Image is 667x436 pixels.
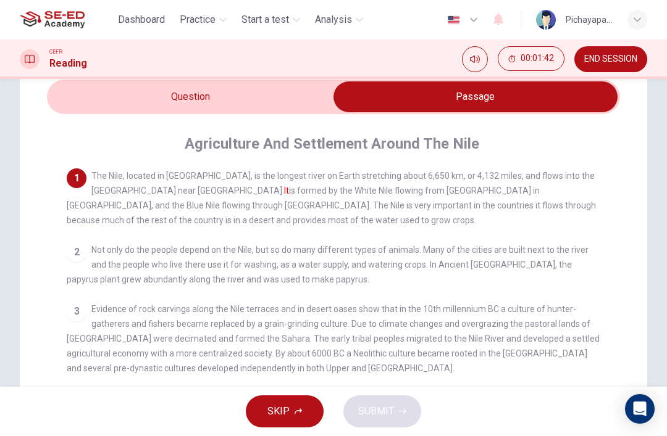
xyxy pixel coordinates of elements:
[498,46,564,72] div: Hide
[20,7,85,32] img: SE-ED Academy logo
[521,54,554,64] span: 00:01:42
[49,47,62,56] span: CEFR
[446,15,461,25] img: en
[462,46,488,72] div: Mute
[67,245,589,284] span: Not only do the people depend on the Nile, but so do many different types of animals. Many of the...
[584,54,637,64] span: END SESSION
[49,56,87,71] h1: Reading
[241,12,289,27] span: Start a test
[574,46,647,72] button: END SESSION
[267,403,290,420] span: SKIP
[67,302,86,321] div: 3
[67,304,600,373] span: Evidence of rock carvings along the Nile terraces and in desert oases show that in the 10th mille...
[310,9,368,31] button: Analysis
[246,395,324,427] button: SKIP
[175,9,232,31] button: Practice
[284,186,289,195] font: It
[180,12,216,27] span: Practice
[118,12,165,27] span: Dashboard
[625,394,655,424] div: Open Intercom Messenger
[67,242,86,262] div: 2
[237,9,305,31] button: Start a test
[566,12,613,27] div: Pichayapa Thongtan
[67,171,596,225] span: The Nile, located in [GEOGRAPHIC_DATA], is the longest river on Earth stretching about 6,650 km, ...
[498,46,564,71] button: 00:01:42
[185,134,479,154] h4: Agriculture And Settlement Around The Nile
[20,7,113,32] a: SE-ED Academy logo
[315,12,352,27] span: Analysis
[67,168,86,188] div: 1
[113,9,170,31] button: Dashboard
[536,10,556,30] img: Profile picture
